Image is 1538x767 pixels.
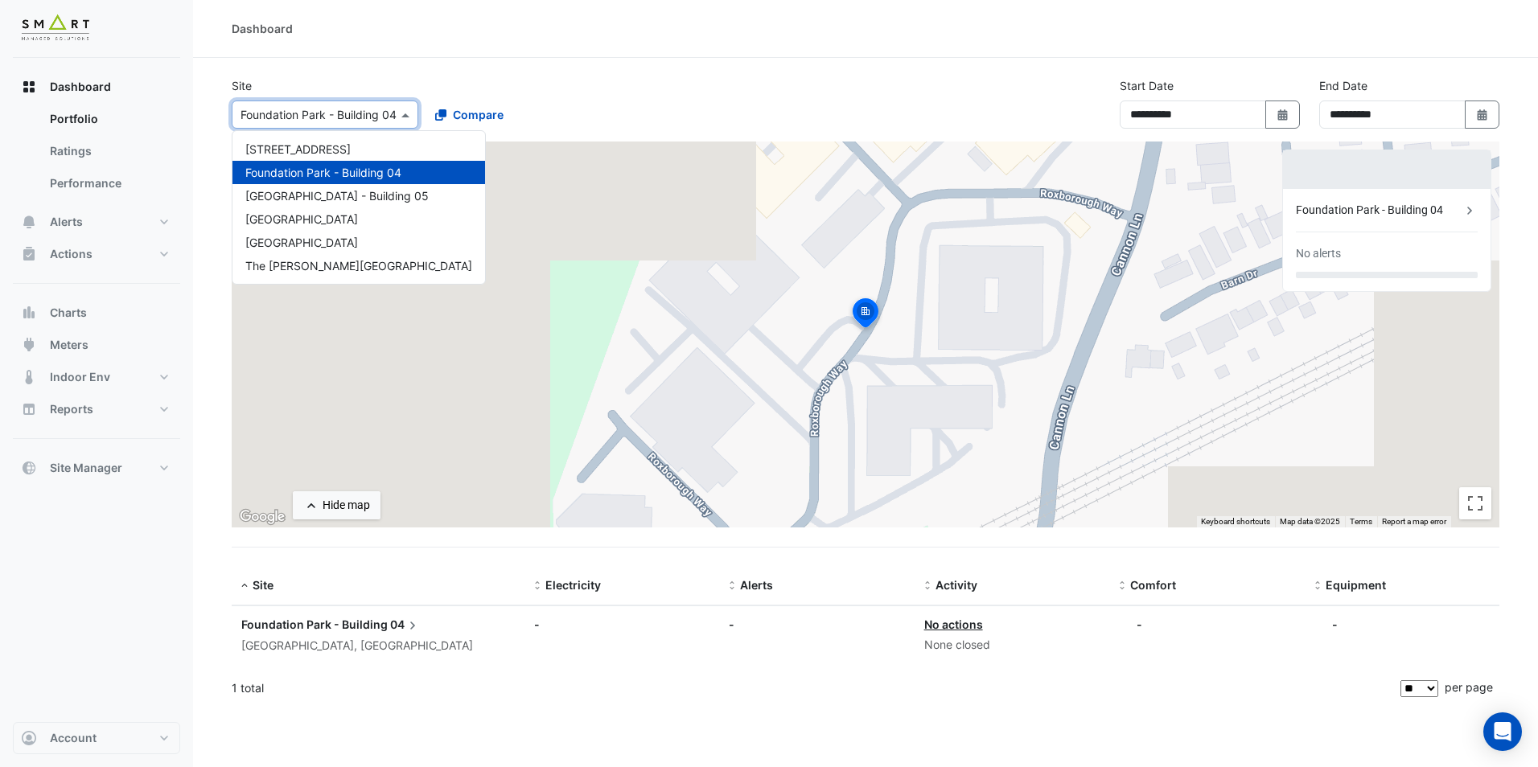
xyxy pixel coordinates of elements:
button: Hide map [293,491,380,519]
div: 1 total [232,668,1397,708]
div: - [534,616,709,633]
span: Charts [50,305,87,321]
span: [STREET_ADDRESS] [245,142,351,156]
app-icon: Meters [21,337,37,353]
div: Open Intercom Messenger [1483,712,1522,751]
label: End Date [1319,77,1367,94]
span: [GEOGRAPHIC_DATA] - Building 05 [245,189,429,203]
app-icon: Site Manager [21,460,37,476]
span: Reports [50,401,93,417]
a: Ratings [37,135,180,167]
a: Report a map error [1382,517,1446,526]
span: Activity [936,578,977,592]
div: Dashboard [232,20,293,37]
div: - [729,616,904,633]
fa-icon: Select Date [1276,108,1290,121]
label: Site [232,77,252,94]
button: Keyboard shortcuts [1201,516,1270,527]
span: The [PERSON_NAME][GEOGRAPHIC_DATA] [245,259,472,273]
fa-icon: Select Date [1475,108,1490,121]
a: Terms (opens in new tab) [1350,517,1372,526]
span: [GEOGRAPHIC_DATA] [245,236,358,249]
span: Indoor Env [50,369,110,385]
span: Dashboard [50,79,111,95]
div: Dashboard [13,103,180,206]
span: Foundation Park - Building 04 [245,166,401,179]
button: Reports [13,393,180,425]
span: Comfort [1130,578,1176,592]
span: Equipment [1326,578,1386,592]
ng-dropdown-panel: Options list [232,130,486,285]
div: Hide map [323,497,370,514]
div: No alerts [1296,245,1341,262]
button: Toggle fullscreen view [1459,487,1491,519]
img: Company Logo [19,13,92,45]
button: Alerts [13,206,180,238]
label: Start Date [1120,77,1174,94]
span: 04 [390,616,421,634]
div: [GEOGRAPHIC_DATA], [GEOGRAPHIC_DATA] [241,637,515,655]
button: Compare [425,100,514,129]
a: No actions [924,617,983,631]
img: Google [236,507,289,527]
button: Account [13,722,180,754]
span: Meters [50,337,88,353]
a: Portfolio [37,103,180,135]
span: Electricity [545,578,601,592]
app-icon: Dashboard [21,79,37,95]
button: Meters [13,329,180,361]
span: [GEOGRAPHIC_DATA] [245,212,358,226]
span: Site [253,578,273,592]
app-icon: Actions [21,246,37,262]
div: - [1137,616,1142,633]
span: Alerts [740,578,773,592]
button: Charts [13,297,180,329]
span: Compare [453,106,504,123]
span: Alerts [50,214,83,230]
span: Foundation Park - Building [241,617,388,631]
app-icon: Charts [21,305,37,321]
button: Dashboard [13,71,180,103]
app-icon: Indoor Env [21,369,37,385]
span: per page [1445,680,1493,694]
app-icon: Alerts [21,214,37,230]
span: Site Manager [50,460,122,476]
a: Performance [37,167,180,199]
div: None closed [924,636,1100,654]
button: Actions [13,238,180,270]
div: Foundation Park - Building 04 [1296,202,1462,219]
img: site-pin-selected.svg [848,296,883,334]
span: Map data ©2025 [1280,517,1340,526]
button: Site Manager [13,452,180,484]
div: - [1332,616,1338,633]
span: Account [50,730,97,746]
app-icon: Reports [21,401,37,417]
a: Open this area in Google Maps (opens a new window) [236,507,289,527]
button: Indoor Env [13,361,180,393]
span: Actions [50,246,93,262]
